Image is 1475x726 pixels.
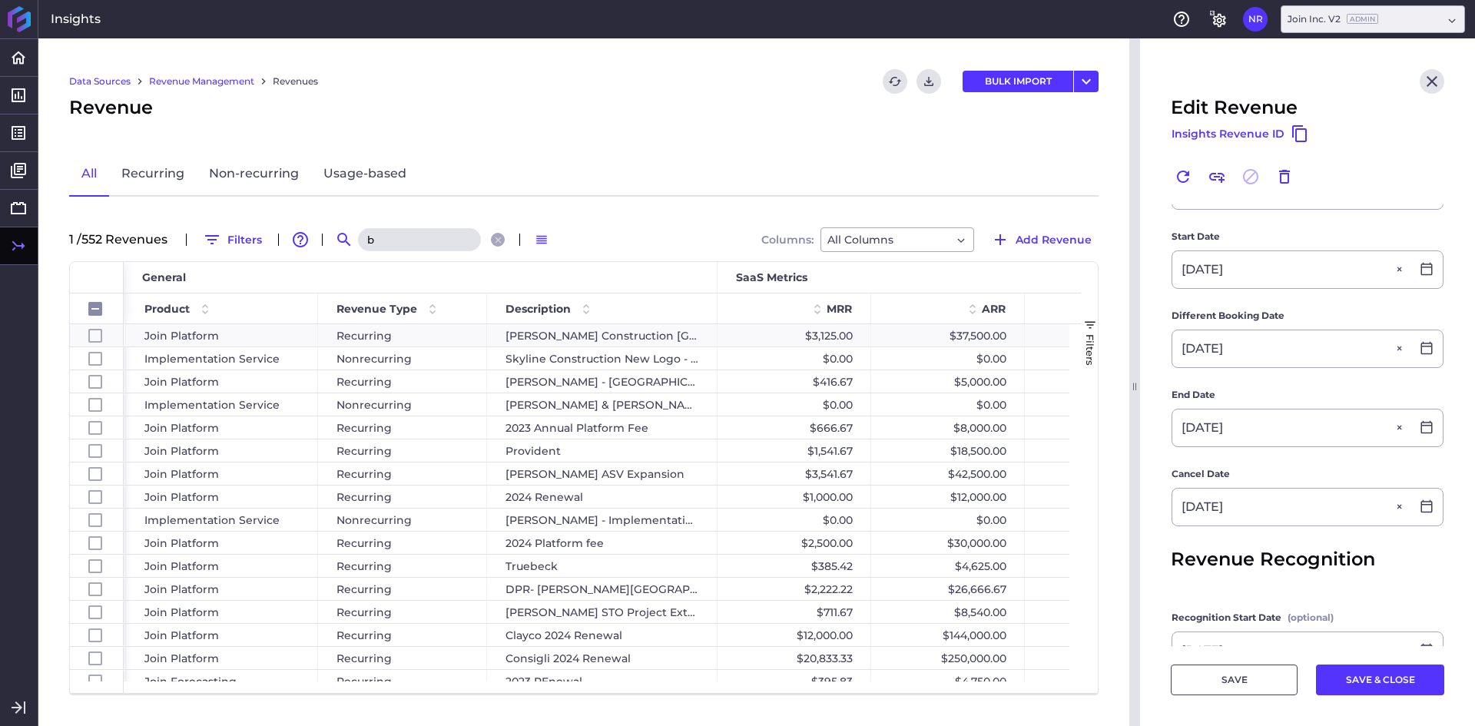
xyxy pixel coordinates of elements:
div: Truebeck [487,555,718,577]
div: $12,000.00 [718,624,871,646]
button: Close [1420,69,1444,94]
div: $2,500.00 [1025,393,1178,416]
span: ARR [982,302,1006,316]
button: General Settings [1206,7,1231,31]
button: SAVE & CLOSE [1316,665,1444,695]
div: Nonrecurring [318,509,487,531]
a: Non-recurring [197,152,311,197]
div: $5,000.00 [1025,370,1178,393]
a: Revenue Management [149,75,254,88]
div: Recurring [318,555,487,577]
div: $40,000.00 [1025,578,1178,600]
span: Revenue Recognition [1171,545,1375,573]
div: $37,500.00 [1025,324,1178,346]
button: Close [1392,251,1410,288]
div: Dropdown select [820,227,974,252]
div: $416.67 [718,370,871,393]
button: Renew [1171,164,1195,189]
div: Press SPACE to select this row. [70,347,124,370]
div: Press SPACE to select this row. [70,578,124,601]
div: Press SPACE to select this row. [70,647,124,670]
span: Edit Revenue [1171,94,1298,121]
span: Join Platform [144,417,219,439]
div: Press SPACE to select this row. [70,624,124,647]
div: $0.00 [718,509,871,531]
div: $0.00 [718,347,871,370]
div: Recurring [318,486,487,508]
span: Join Platform [144,532,219,554]
div: $8,000.00 [871,416,1025,439]
div: $8,540.00 [871,601,1025,623]
div: $26,666.67 [871,578,1025,600]
div: 1 / 552 Revenue s [69,234,177,246]
button: User Menu [1243,7,1268,31]
div: Press SPACE to select this row. [70,393,124,416]
span: Join Platform [144,463,219,485]
a: All [69,152,109,197]
button: Close search [491,233,505,247]
div: 2024 Renewal [487,486,718,508]
div: $666.67 [718,416,871,439]
div: $0.00 [871,347,1025,370]
div: Nonrecurring [318,347,487,370]
div: Recurring [318,439,487,462]
button: Close [1392,330,1410,367]
div: $144,000.00 [871,624,1025,646]
span: Description [505,302,571,316]
span: Implementation Service [144,509,280,531]
div: Skyline Construction New Logo - Implementation Fee [487,347,718,370]
div: Press SPACE to select this row. [70,509,124,532]
div: $25,620.00 [1025,601,1178,623]
input: Select Date [1172,330,1410,367]
div: Consigli 2024 Renewal [487,647,718,669]
span: Implementation Service [144,394,280,416]
div: $2,222.22 [718,578,871,600]
span: MRR [827,302,852,316]
a: Recurring [109,152,197,197]
div: Recurring [318,624,487,646]
input: Select Date [1172,632,1410,669]
button: Close [1392,489,1410,525]
div: Nonrecurring [318,393,487,416]
div: [PERSON_NAME] Construction [GEOGRAPHIC_DATA] - [DATE] [487,324,718,346]
div: $42,500.00 [1025,462,1178,485]
div: $30,000.00 [1025,532,1178,554]
button: Search by [332,227,356,252]
div: $0.00 [871,393,1025,416]
span: Implementation Service [144,348,280,370]
button: Download [916,69,941,94]
div: $2,500.00 [1025,347,1178,370]
span: Join Platform [144,440,219,462]
div: Join Inc. V2 [1288,12,1378,26]
div: $12,000.00 [871,486,1025,508]
div: Provident [487,439,718,462]
div: Clayco 2024 Renewal [487,624,718,646]
button: User Menu [1074,71,1099,92]
div: [PERSON_NAME] - [GEOGRAPHIC_DATA][PERSON_NAME] [487,370,718,393]
button: Delete [1272,164,1297,189]
span: Product [144,302,190,316]
div: $144,000.00 [1025,624,1178,646]
div: $3,125.00 [718,324,871,346]
span: Join Platform [144,648,219,669]
div: [PERSON_NAME] ASV Expansion [487,462,718,485]
div: $4,750.00 [1025,670,1178,692]
input: Select Date [1172,251,1410,288]
div: Recurring [318,670,487,692]
div: $4,750.00 [871,670,1025,692]
div: $18,500.00 [1025,439,1178,462]
a: Usage-based [311,152,419,197]
input: Select Date [1172,409,1410,446]
div: Press SPACE to select this row. [70,439,124,462]
span: Join Platform [144,325,219,346]
span: Join Platform [144,578,219,600]
span: Join Platform [144,486,219,508]
span: Revenue [69,94,153,121]
div: [PERSON_NAME] - Implementation [487,509,718,531]
div: Press SPACE to select this row. [70,555,124,578]
div: $30,000.00 [871,532,1025,554]
button: Add Revenue [984,227,1099,252]
button: Link [1205,164,1229,189]
div: $5,000.00 [871,370,1025,393]
div: [PERSON_NAME] & [PERSON_NAME] Implementation [487,393,718,416]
